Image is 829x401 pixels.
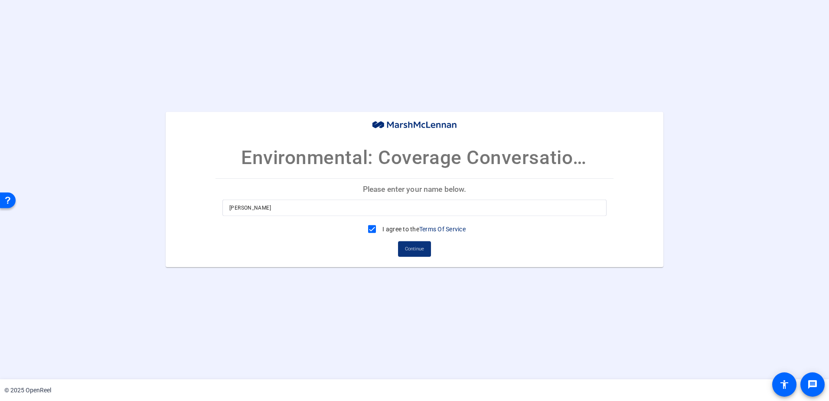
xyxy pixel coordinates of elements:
button: Continue [398,241,431,257]
a: Terms Of Service [419,226,466,233]
div: © 2025 OpenReel [4,386,51,395]
img: company-logo [371,121,458,130]
p: Environmental: Coverage Conversations ([DATE]) [241,143,588,172]
label: I agree to the [381,225,466,233]
p: Please enter your name below. [215,179,614,200]
input: Enter your name [229,203,600,213]
mat-icon: message [807,379,818,390]
span: Continue [405,243,424,256]
mat-icon: accessibility [779,379,790,390]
